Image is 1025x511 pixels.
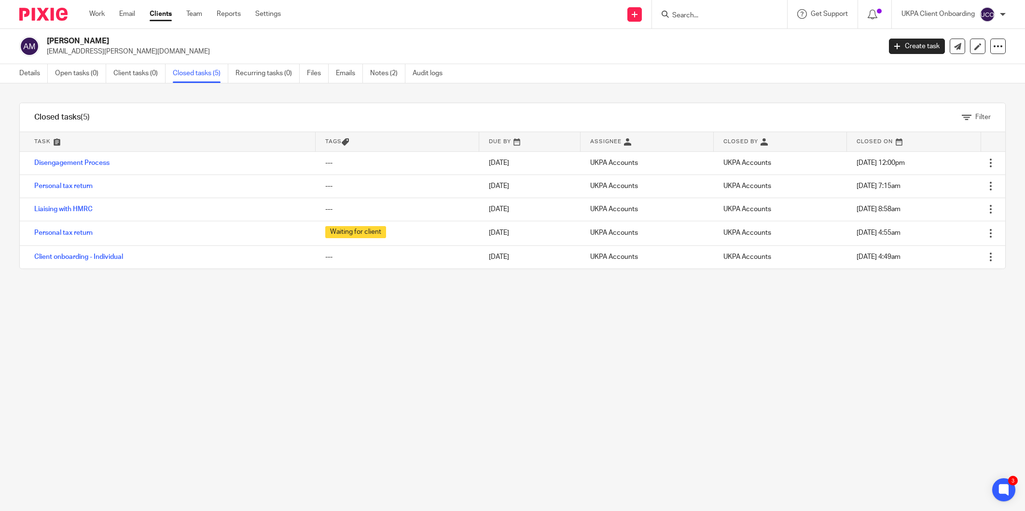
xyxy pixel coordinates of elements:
a: Settings [255,9,281,19]
span: UKPA Accounts [723,183,771,189]
td: UKPA Accounts [581,151,714,175]
a: Clients [150,9,172,19]
div: 3 [1008,476,1018,485]
h2: [PERSON_NAME] [47,36,709,46]
a: Client onboarding - Individual [34,254,123,260]
a: Personal tax return [34,229,93,236]
span: Get Support [811,11,848,17]
div: --- [325,252,470,262]
span: [DATE] 8:58am [857,206,900,213]
span: Filter [975,114,991,121]
a: Details [19,64,48,83]
span: (5) [81,113,90,121]
a: Disengagement Process [34,160,110,166]
td: UKPA Accounts [581,198,714,221]
a: Files [307,64,329,83]
td: [DATE] [479,151,581,175]
a: Closed tasks (5) [173,64,228,83]
a: Email [119,9,135,19]
a: Liaising with HMRC [34,206,93,213]
img: Pixie [19,8,68,21]
a: Team [186,9,202,19]
a: Audit logs [413,64,450,83]
td: UKPA Accounts [581,245,714,269]
p: [EMAIL_ADDRESS][PERSON_NAME][DOMAIN_NAME] [47,47,874,56]
span: UKPA Accounts [723,160,771,166]
span: UKPA Accounts [723,254,771,260]
a: Emails [336,64,363,83]
td: [DATE] [479,221,581,245]
span: [DATE] 4:49am [857,254,900,260]
p: UKPA Client Onboarding [901,9,975,19]
a: Create task [889,39,945,54]
h1: Closed tasks [34,112,90,122]
img: svg%3E [19,36,40,56]
div: --- [325,181,470,191]
th: Tags [316,132,479,151]
a: Personal tax return [34,183,93,189]
a: Notes (2) [370,64,405,83]
a: Reports [217,9,241,19]
div: --- [325,158,470,168]
span: [DATE] 7:15am [857,183,900,189]
td: UKPA Accounts [581,221,714,245]
td: [DATE] [479,198,581,221]
span: Waiting for client [325,226,386,238]
td: UKPA Accounts [581,175,714,198]
input: Search [671,12,758,20]
a: Recurring tasks (0) [235,64,300,83]
a: Client tasks (0) [113,64,166,83]
span: [DATE] 4:55am [857,229,900,236]
td: [DATE] [479,245,581,269]
span: UKPA Accounts [723,229,771,236]
span: UKPA Accounts [723,206,771,213]
div: --- [325,204,470,214]
img: svg%3E [980,7,995,22]
a: Work [89,9,105,19]
span: [DATE] 12:00pm [857,160,905,166]
a: Open tasks (0) [55,64,106,83]
td: [DATE] [479,175,581,198]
